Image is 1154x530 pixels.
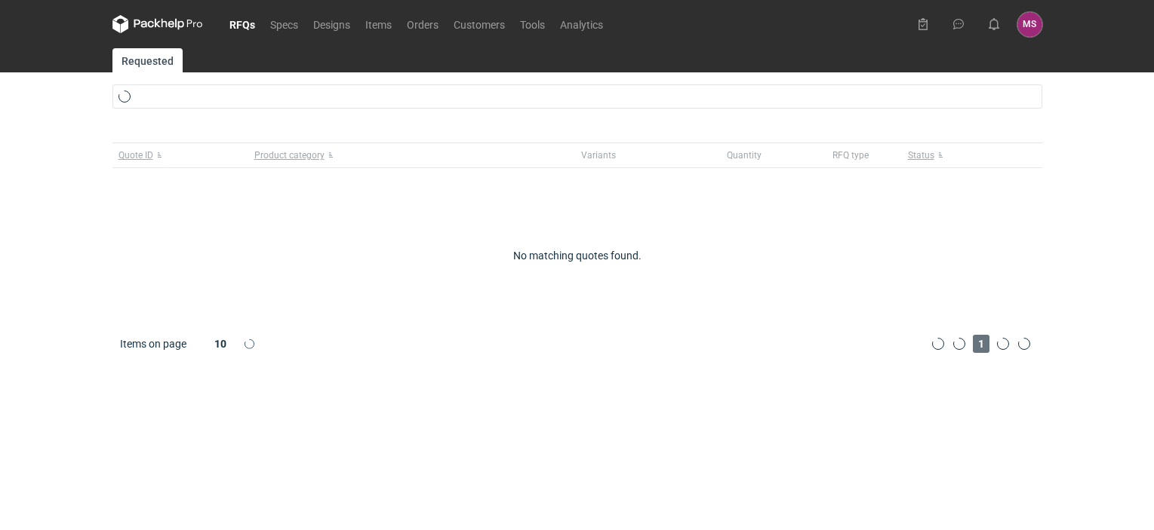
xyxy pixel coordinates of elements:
a: Specs [263,15,306,33]
div: Mieszko Stefko [1017,12,1042,37]
div: No matching quotes found. [112,248,1042,263]
div: 10 [196,333,245,354]
button: MS [1017,12,1042,37]
a: Customers [446,15,512,33]
a: Items [358,15,399,33]
a: Tools [512,15,552,33]
a: Designs [306,15,358,33]
a: Orders [399,15,446,33]
svg: Packhelp Pro [112,15,203,33]
span: 1 [973,335,989,353]
a: RFQs [222,15,263,33]
a: Analytics [552,15,611,33]
span: Items on page [120,336,186,351]
a: Requested [112,48,183,72]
